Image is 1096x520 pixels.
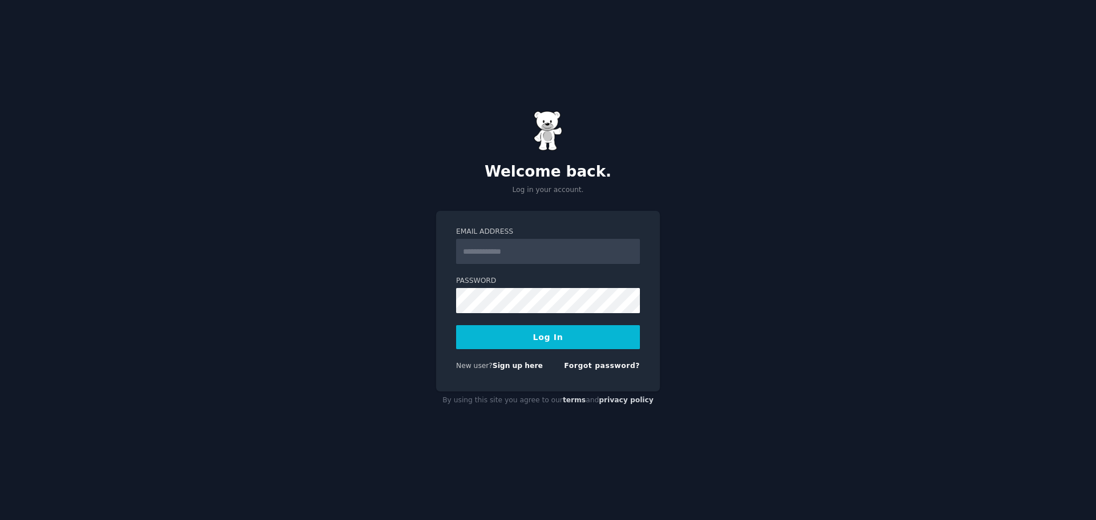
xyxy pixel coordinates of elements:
label: Email Address [456,227,640,237]
a: Forgot password? [564,362,640,370]
p: Log in your account. [436,185,660,195]
a: Sign up here [493,362,543,370]
button: Log In [456,325,640,349]
img: Gummy Bear [534,111,562,151]
span: New user? [456,362,493,370]
h2: Welcome back. [436,163,660,181]
a: terms [563,396,586,404]
div: By using this site you agree to our and [436,391,660,410]
label: Password [456,276,640,286]
a: privacy policy [599,396,654,404]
